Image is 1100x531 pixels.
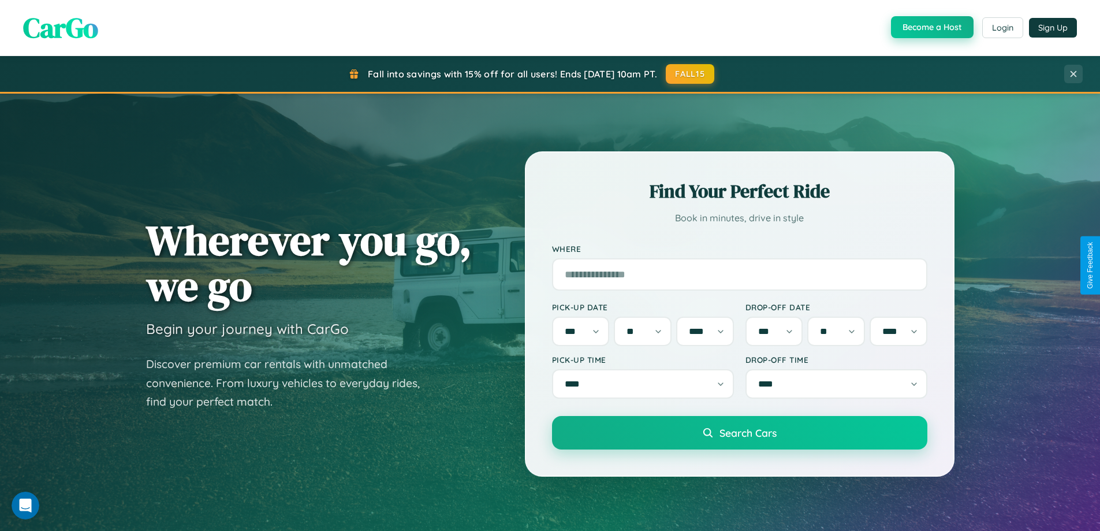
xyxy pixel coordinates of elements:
h2: Find Your Perfect Ride [552,179,927,204]
label: Pick-up Date [552,302,734,312]
h3: Begin your journey with CarGo [146,320,349,337]
h1: Wherever you go, we go [146,217,472,309]
button: Login [982,17,1023,38]
span: CarGo [23,9,98,47]
p: Discover premium car rentals with unmatched convenience. From luxury vehicles to everyday rides, ... [146,355,435,411]
iframe: Intercom live chat [12,492,39,519]
label: Drop-off Date [745,302,927,312]
span: Fall into savings with 15% off for all users! Ends [DATE] 10am PT. [368,68,657,80]
button: Sign Up [1029,18,1077,38]
label: Drop-off Time [745,355,927,365]
div: Give Feedback [1086,242,1094,289]
span: Search Cars [719,426,777,439]
button: Search Cars [552,416,927,450]
button: Become a Host [891,16,974,38]
label: Pick-up Time [552,355,734,365]
p: Book in minutes, drive in style [552,210,927,226]
label: Where [552,244,927,254]
button: FALL15 [666,64,714,84]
